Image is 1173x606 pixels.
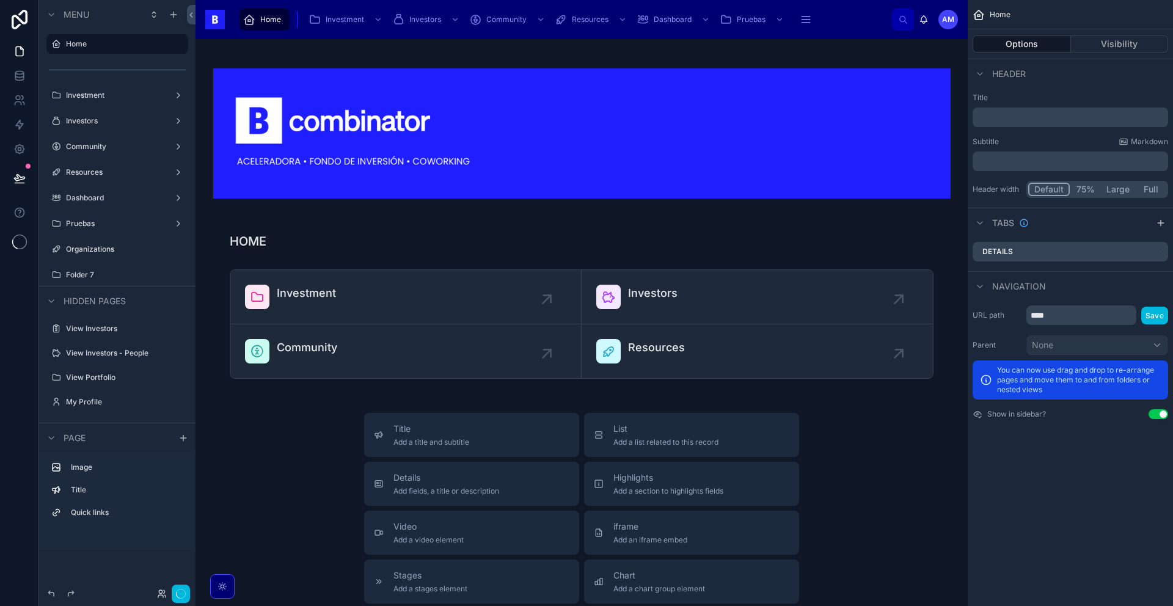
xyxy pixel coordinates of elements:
label: Home [66,39,181,49]
span: Add a title and subtitle [393,437,469,447]
span: Markdown [1131,137,1168,147]
div: scrollable content [973,151,1168,171]
div: scrollable content [39,452,195,535]
label: Title [973,93,1168,103]
span: Add fields, a title or description [393,486,499,496]
label: Dashboard [66,193,164,203]
a: Community [466,9,551,31]
button: Options [973,35,1071,53]
a: Dashboard [633,9,716,31]
label: Parent [973,340,1021,350]
span: Add a list related to this record [613,437,718,447]
button: Visibility [1071,35,1169,53]
span: Highlights [613,472,723,484]
a: Investment [305,9,389,31]
a: Pruebas [716,9,790,31]
button: None [1026,335,1168,356]
label: Investors [66,116,164,126]
label: View Portfolio [66,373,181,382]
div: scrollable content [973,108,1168,127]
button: Save [1141,307,1168,324]
button: VideoAdd a video element [364,511,579,555]
label: URL path [973,310,1021,320]
span: AM [942,15,954,24]
span: None [1032,339,1053,351]
label: Show in sidebar? [987,409,1046,419]
button: HighlightsAdd a section to highlights fields [584,462,799,506]
button: 75% [1070,183,1101,196]
label: Subtitle [973,137,999,147]
a: Investors [389,9,466,31]
span: Pruebas [737,15,766,24]
span: Add a chart group element [613,584,705,594]
div: scrollable content [235,6,892,33]
label: Resources [66,167,164,177]
span: Dashboard [654,15,692,24]
a: Home [239,9,290,31]
span: Chart [613,569,705,582]
label: Organizations [66,244,181,254]
label: Community [66,142,164,151]
label: Pruebas [66,219,164,228]
button: StagesAdd a stages element [364,560,579,604]
span: Video [393,520,464,533]
button: ChartAdd a chart group element [584,560,799,604]
span: iframe [613,520,687,533]
button: ListAdd a list related to this record [584,413,799,457]
button: Default [1028,183,1070,196]
span: Home [260,15,281,24]
label: Investment [66,90,164,100]
button: iframeAdd an iframe embed [584,511,799,555]
img: App logo [205,10,225,29]
span: Investment [326,15,364,24]
span: Navigation [992,280,1046,293]
label: Quick links [71,508,178,517]
button: Full [1135,183,1166,196]
label: Header width [973,184,1021,194]
label: My Profile [66,397,181,407]
span: Investors [409,15,441,24]
span: Add an iframe embed [613,535,687,545]
span: Add a section to highlights fields [613,486,723,496]
label: View Investors [66,324,181,334]
span: Menu [64,9,89,21]
a: Resources [551,9,633,31]
span: Hidden pages [64,295,126,307]
span: Resources [572,15,608,24]
span: Title [393,423,469,435]
label: View Investors - People [66,348,181,358]
span: Home [990,10,1010,20]
span: List [613,423,718,435]
button: DetailsAdd fields, a title or description [364,462,579,506]
label: Details [982,247,1013,257]
span: Stages [393,569,467,582]
label: Folder 7 [66,270,181,280]
span: Add a stages element [393,584,467,594]
button: Large [1101,183,1135,196]
span: Details [393,472,499,484]
button: TitleAdd a title and subtitle [364,413,579,457]
label: Image [71,462,178,472]
span: Page [64,432,86,444]
p: You can now use drag and drop to re-arrange pages and move them to and from folders or nested views [997,365,1161,395]
span: Community [486,15,527,24]
span: Tabs [992,217,1014,229]
span: Header [992,68,1026,80]
label: Title [71,485,178,495]
a: Markdown [1119,137,1168,147]
span: Add a video element [393,535,464,545]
